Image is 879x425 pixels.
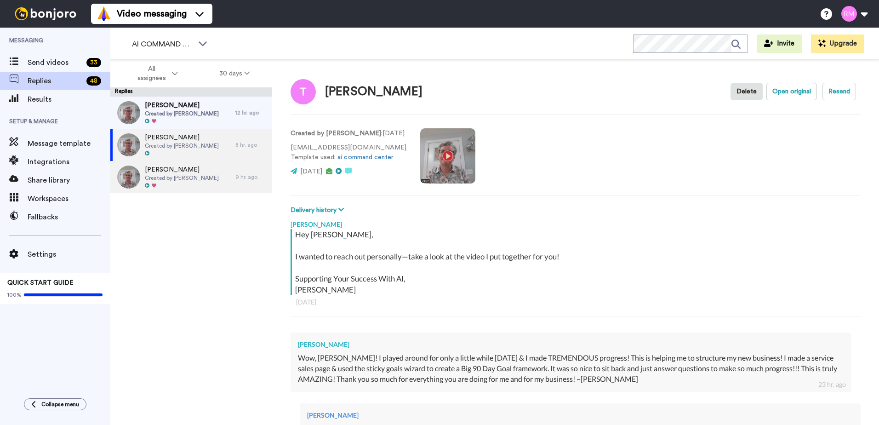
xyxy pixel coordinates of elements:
[28,193,110,204] span: Workspaces
[28,57,83,68] span: Send videos
[7,280,74,286] span: QUICK START GUIDE
[822,83,856,100] button: Resend
[818,380,846,389] div: 23 hr. ago
[766,83,817,100] button: Open original
[133,64,170,83] span: All assignees
[7,291,22,299] span: 100%
[235,173,268,181] div: 9 hr. ago
[145,110,219,117] span: Created by [PERSON_NAME]
[110,97,272,129] a: [PERSON_NAME]Created by [PERSON_NAME]12 hr. ago
[28,138,110,149] span: Message template
[145,133,219,142] span: [PERSON_NAME]
[28,75,83,86] span: Replies
[28,249,110,260] span: Settings
[291,215,861,229] div: [PERSON_NAME]
[28,156,110,167] span: Integrations
[24,398,86,410] button: Collapse menu
[28,175,110,186] span: Share library
[731,83,763,100] button: Delete
[337,154,394,161] a: ai command center
[145,174,219,182] span: Created by [PERSON_NAME]
[295,229,858,295] div: Hey [PERSON_NAME], I wanted to reach out personally—take a look at the video I put together for y...
[291,129,406,138] p: : [DATE]
[112,61,199,86] button: All assignees
[117,133,140,156] img: 543dbfbf-edac-4f6e-b2f4-116dbbb431c9-thumb.jpg
[325,85,422,98] div: [PERSON_NAME]
[132,39,194,50] span: AI COMMAND CENTER - ACTIVE
[811,34,864,53] button: Upgrade
[291,205,347,215] button: Delivery history
[291,143,406,162] p: [EMAIL_ADDRESS][DOMAIN_NAME] Template used:
[298,353,844,385] div: Wow, [PERSON_NAME]! I played around for only a little while [DATE] & I made TREMENDOUS progress! ...
[199,65,271,82] button: 30 days
[757,34,802,53] button: Invite
[307,411,853,420] div: [PERSON_NAME]
[28,212,110,223] span: Fallbacks
[97,6,111,21] img: vm-color.svg
[145,165,219,174] span: [PERSON_NAME]
[110,161,272,193] a: [PERSON_NAME]Created by [PERSON_NAME]9 hr. ago
[117,7,187,20] span: Video messaging
[110,129,272,161] a: [PERSON_NAME]Created by [PERSON_NAME]8 hr. ago
[296,298,855,307] div: [DATE]
[145,142,219,149] span: Created by [PERSON_NAME]
[291,130,381,137] strong: Created by [PERSON_NAME]
[11,7,80,20] img: bj-logo-header-white.svg
[86,58,101,67] div: 33
[235,141,268,149] div: 8 hr. ago
[235,109,268,116] div: 12 hr. ago
[110,87,272,97] div: Replies
[300,168,322,175] span: [DATE]
[145,101,219,110] span: [PERSON_NAME]
[117,166,140,189] img: 543dbfbf-edac-4f6e-b2f4-116dbbb431c9-thumb.jpg
[298,340,844,349] div: [PERSON_NAME]
[41,401,79,408] span: Collapse menu
[28,94,110,105] span: Results
[291,79,316,104] img: Image of Tracee
[86,76,101,86] div: 48
[117,101,140,124] img: e6d56e48-aa67-4f91-8c77-303d465e5eb2-thumb.jpg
